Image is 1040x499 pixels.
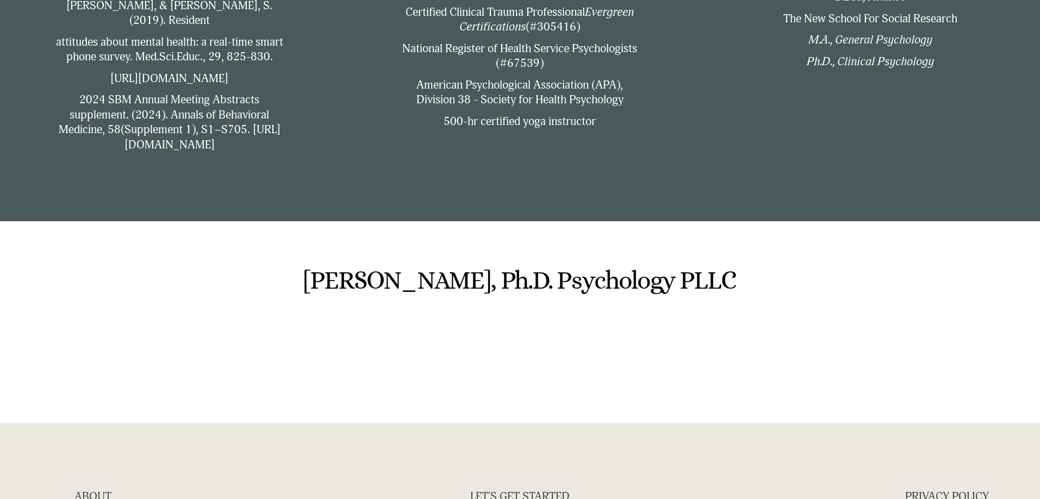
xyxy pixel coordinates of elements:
[808,33,932,47] em: M.A., General Psychology
[401,78,639,108] p: American Psychological Association (APA), Division 38 - Society for Health Psychology
[807,54,934,68] em: Ph.D., Clinical Psychology
[267,267,774,294] h3: [PERSON_NAME], Ph.D. Psychology PLLC
[50,35,289,65] p: attitudes about mental health: a real-time smart phone survey. Med.Sci.Educ., 29, 825-830.
[751,11,990,27] p: The New School For Social Research
[401,41,639,71] p: National Register of Health Service Psychologists (#67539)
[50,92,289,152] p: 2024 SBM Annual Meeting Abstracts supplement. (2024). Annals of Behavioral Medicine, 58(Supplemen...
[401,5,639,35] p: Certified Clinical Trauma Professional (#305416)
[459,5,637,34] em: Evergreen Certifications
[401,114,639,129] p: 500-hr certified yoga instructor
[50,71,289,86] p: [URL][DOMAIN_NAME]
